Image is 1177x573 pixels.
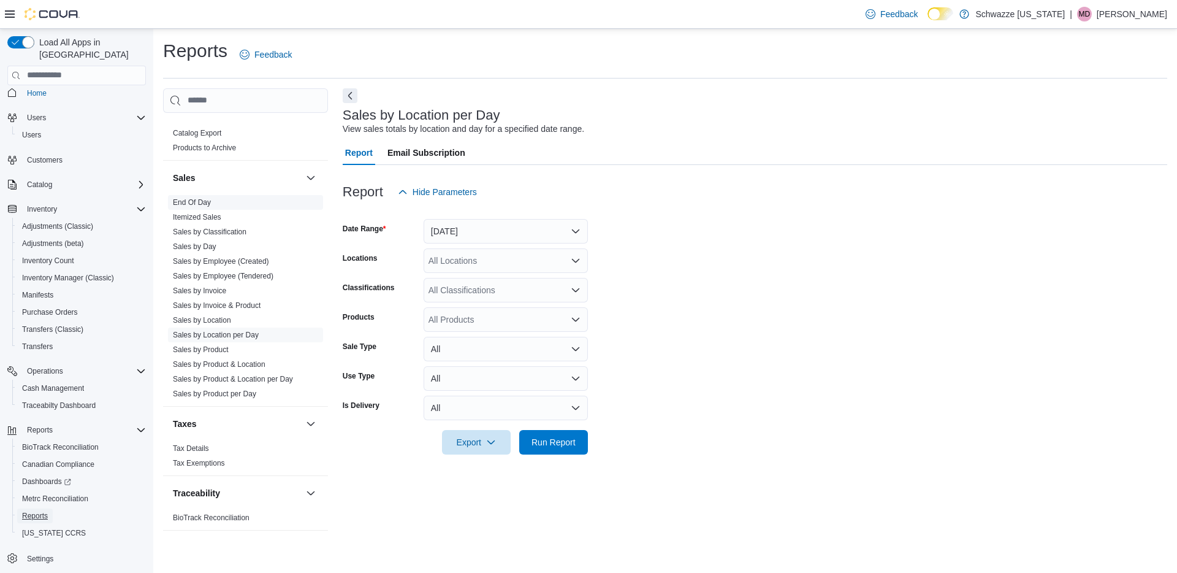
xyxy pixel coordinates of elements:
span: Cash Management [17,381,146,396]
a: Traceabilty Dashboard [17,398,101,413]
button: Purchase Orders [12,304,151,321]
button: Catalog [22,177,57,192]
a: Customers [22,153,67,167]
span: Sales by Invoice & Product [173,301,261,310]
span: Traceabilty Dashboard [17,398,146,413]
span: Sales by Invoice [173,286,226,296]
a: Catalog Export [173,129,221,137]
button: Sales [173,172,301,184]
span: Inventory [22,202,146,217]
span: Sales by Product & Location [173,360,265,369]
span: Manifests [17,288,146,302]
button: Next [343,88,357,103]
a: Adjustments (Classic) [17,219,98,234]
button: Metrc Reconciliation [12,490,151,507]
p: Schwazze [US_STATE] [975,7,1065,21]
a: Settings [22,552,58,566]
button: Products [303,101,318,116]
button: Operations [2,363,151,380]
span: Adjustments (Classic) [22,221,93,231]
span: Dashboards [22,477,71,486]
a: Manifests [17,288,58,302]
span: Users [22,110,146,125]
button: Open list of options [571,315,581,325]
span: Report [345,140,373,165]
button: All [424,396,588,420]
span: Export [449,430,503,455]
a: Transfers (Classic) [17,322,88,337]
h3: Traceability [173,487,220,499]
button: Catalog [2,176,151,193]
a: Sales by Day [173,242,216,251]
a: Sales by Employee (Created) [173,257,269,266]
button: Transfers [12,338,151,355]
a: Itemized Sales [173,213,221,221]
label: Classifications [343,283,395,293]
span: Home [27,88,47,98]
a: Sales by Product [173,345,229,354]
span: Purchase Orders [17,305,146,320]
span: Reports [27,425,53,435]
span: Customers [22,152,146,167]
a: Feedback [235,42,297,67]
span: Catalog [22,177,146,192]
span: Users [22,130,41,140]
img: Cova [25,8,80,20]
span: Inventory Count [17,253,146,268]
div: Products [163,126,328,160]
button: Manifests [12,286,151,304]
button: Users [12,126,151,144]
span: Sales by Employee (Created) [173,256,269,266]
a: Purchase Orders [17,305,83,320]
button: Inventory [2,201,151,218]
input: Dark Mode [928,7,953,20]
button: Sales [303,171,318,185]
button: Open list of options [571,285,581,295]
a: Dashboards [17,474,76,489]
span: Hide Parameters [413,186,477,198]
a: BioTrack Reconciliation [173,513,249,522]
a: Sales by Location per Day [173,331,259,339]
a: Feedback [861,2,923,26]
span: BioTrack Reconciliation [17,440,146,455]
span: Canadian Compliance [17,457,146,472]
span: Sales by Location [173,315,231,325]
span: Cash Management [22,383,84,393]
a: End Of Day [173,198,211,207]
a: Sales by Product & Location [173,360,265,369]
button: Hide Parameters [393,180,482,204]
span: Inventory Manager (Classic) [17,271,146,285]
span: Transfers (Classic) [22,325,83,334]
span: Adjustments (beta) [22,239,84,248]
a: Sales by Invoice [173,286,226,295]
span: Email Subscription [387,140,465,165]
div: Sales [163,195,328,406]
button: Inventory Count [12,252,151,269]
button: Reports [22,423,58,437]
label: Products [343,312,375,322]
button: [US_STATE] CCRS [12,525,151,542]
div: Matthew Dupuis [1077,7,1092,21]
button: Export [442,430,511,455]
h3: Taxes [173,418,197,430]
button: All [424,337,588,361]
a: Sales by Invoice & Product [173,301,261,310]
label: Is Delivery [343,401,379,410]
button: Users [2,109,151,126]
h1: Reports [163,39,227,63]
p: [PERSON_NAME] [1097,7,1167,21]
button: [DATE] [424,219,588,244]
span: Load All Apps in [GEOGRAPHIC_DATA] [34,36,146,61]
span: Run Report [531,436,576,448]
button: All [424,366,588,391]
h3: Report [343,185,383,199]
a: Transfers [17,339,58,354]
span: Operations [27,366,63,376]
button: Settings [2,549,151,567]
span: Reports [22,423,146,437]
button: Reports [12,507,151,525]
button: Transfers (Classic) [12,321,151,338]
